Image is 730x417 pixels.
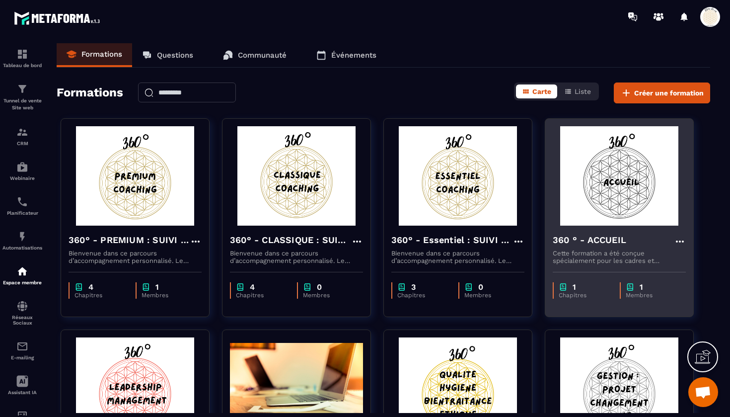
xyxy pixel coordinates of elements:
img: formation-background [391,126,524,226]
button: Créer une formation [614,83,710,103]
img: chapter [142,282,150,292]
img: automations [16,231,28,243]
p: 1 [155,282,159,292]
img: formation [16,48,28,60]
p: Cette formation a été conçue spécialement pour les cadres et responsables du secteur santé, médic... [553,250,686,264]
img: automations [16,161,28,173]
p: E-mailing [2,355,42,360]
p: Bienvenue dans ce parcours d’accompagnement personnalisé. Le coaching que vous commencez [DATE] e... [69,250,202,264]
p: Bienvenue dans ce parcours d’accompagnement personnalisé. Le coaching que vous commencez [DATE] e... [230,250,363,264]
p: CRM [2,141,42,146]
img: automations [16,265,28,277]
img: chapter [236,282,245,292]
img: formation [16,126,28,138]
span: Liste [575,87,591,95]
p: Membres [303,292,353,299]
p: 1 [573,282,576,292]
a: formation-background360° - CLASSIQUE : SUIVI DE VOTRE COACHINGBienvenue dans ce parcours d’accomp... [222,118,383,330]
p: Tableau de bord [2,63,42,68]
p: Chapitres [559,292,610,299]
p: 0 [317,282,322,292]
img: formation-background [553,126,686,226]
a: Assistant IA [2,368,42,403]
a: formationformationTableau de bord [2,41,42,76]
p: Bienvenue dans ce parcours d’accompagnement personnalisé. Le coaching que vous commencez [DATE] e... [391,250,524,264]
p: 3 [411,282,416,292]
img: chapter [464,282,473,292]
p: Membres [626,292,676,299]
a: automationsautomationsAutomatisations [2,223,42,258]
a: formation-background360° - Essentiel : SUIVI DE VOTRE COACHINGBienvenue dans ce parcours d’accomp... [383,118,545,330]
span: Carte [532,87,551,95]
a: Questions [132,43,203,67]
p: Planificateur [2,210,42,216]
h4: 360° - Essentiel : SUIVI DE VOTRE COACHING [391,233,512,247]
div: Ouvrir le chat [688,377,718,407]
span: Créer une formation [634,88,704,98]
a: Formations [57,43,132,67]
p: Réseaux Sociaux [2,315,42,326]
img: chapter [303,282,312,292]
img: formation [16,83,28,95]
a: Communauté [213,43,296,67]
p: Questions [157,51,193,60]
img: chapter [74,282,83,292]
p: Webinaire [2,175,42,181]
img: social-network [16,300,28,312]
img: formation-background [69,126,202,226]
a: formationformationCRM [2,119,42,154]
a: schedulerschedulerPlanificateur [2,188,42,223]
a: formationformationTunnel de vente Site web [2,76,42,119]
p: 1 [640,282,643,292]
p: Formations [81,50,122,59]
button: Carte [516,84,557,98]
a: automationsautomationsWebinaire [2,154,42,188]
img: chapter [397,282,406,292]
img: email [16,340,28,352]
a: emailemailE-mailing [2,333,42,368]
h4: 360° - PREMIUM : SUIVI DE VOTRE COACHING [69,233,190,247]
img: formation-background [230,126,363,226]
p: Tunnel de vente Site web [2,97,42,111]
p: 4 [88,282,93,292]
p: Chapitres [397,292,448,299]
h4: 360° - CLASSIQUE : SUIVI DE VOTRE COACHING [230,233,351,247]
p: Chapitres [236,292,287,299]
h4: 360 ° - ACCUEIL [553,233,626,247]
img: logo [14,9,103,27]
h2: Formations [57,83,123,103]
a: automationsautomationsEspace membre [2,258,42,293]
img: chapter [626,282,635,292]
p: Automatisations [2,245,42,250]
img: chapter [559,282,568,292]
p: 4 [250,282,255,292]
p: Espace membre [2,280,42,285]
p: 0 [478,282,483,292]
p: Événements [331,51,376,60]
p: Membres [142,292,192,299]
a: formation-background360° - PREMIUM : SUIVI DE VOTRE COACHINGBienvenue dans ce parcours d’accompag... [61,118,222,330]
a: Événements [306,43,386,67]
button: Liste [558,84,597,98]
img: scheduler [16,196,28,208]
p: Chapitres [74,292,126,299]
p: Assistant IA [2,390,42,395]
p: Membres [464,292,514,299]
p: Communauté [238,51,287,60]
a: social-networksocial-networkRéseaux Sociaux [2,293,42,333]
a: formation-background360 ° - ACCUEILCette formation a été conçue spécialement pour les cadres et r... [545,118,706,330]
